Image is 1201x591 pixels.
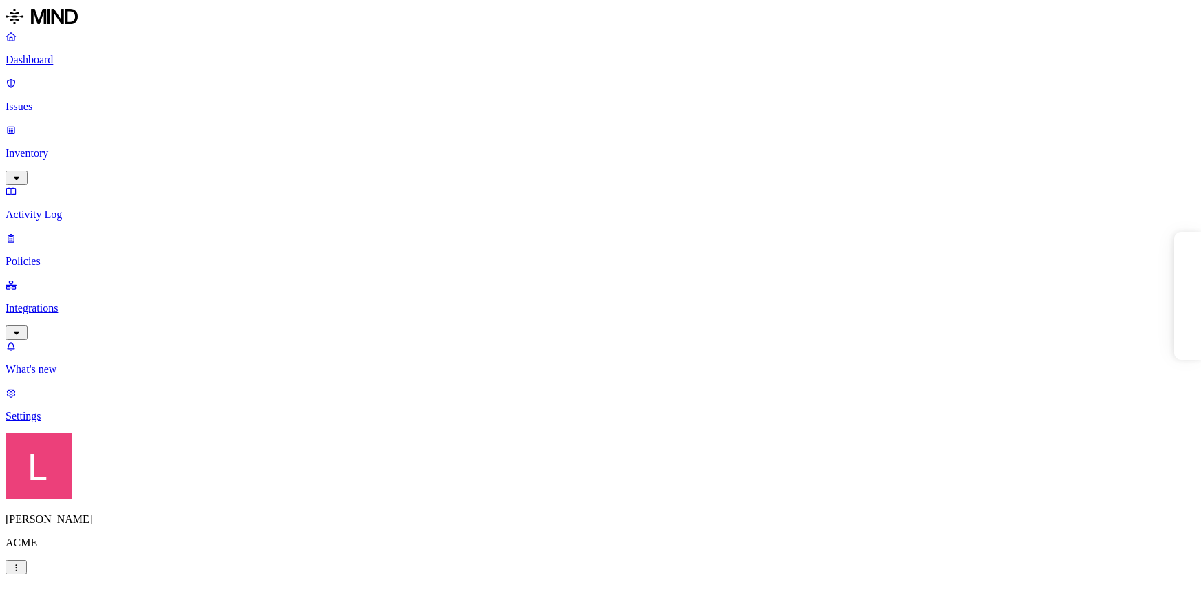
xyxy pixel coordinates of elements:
a: Settings [6,387,1195,422]
p: Dashboard [6,54,1195,66]
img: MIND [6,6,78,28]
p: Settings [6,410,1195,422]
a: Integrations [6,279,1195,338]
p: Issues [6,100,1195,113]
p: ACME [6,537,1195,549]
a: Issues [6,77,1195,113]
a: Activity Log [6,185,1195,221]
a: Dashboard [6,30,1195,66]
p: Policies [6,255,1195,268]
a: MIND [6,6,1195,30]
p: Activity Log [6,208,1195,221]
img: Landen Brown [6,433,72,499]
a: Inventory [6,124,1195,183]
p: Inventory [6,147,1195,160]
p: Integrations [6,302,1195,314]
a: What's new [6,340,1195,376]
a: Policies [6,232,1195,268]
p: What's new [6,363,1195,376]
